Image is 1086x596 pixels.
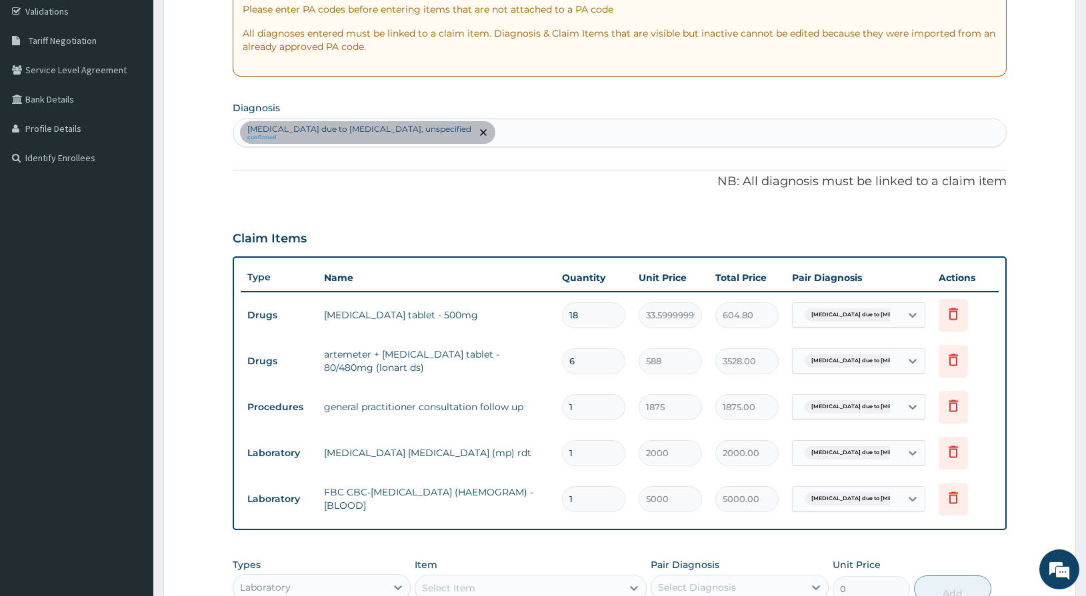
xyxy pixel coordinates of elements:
span: [MEDICAL_DATA] due to [MEDICAL_DATA] falc... [805,446,952,459]
th: Actions [932,264,999,291]
label: Diagnosis [233,101,280,115]
textarea: Type your message and hit 'Enter' [7,364,254,410]
th: Unit Price [632,264,709,291]
p: NB: All diagnosis must be linked to a claim item [233,173,1007,190]
div: Minimize live chat window [219,7,251,39]
td: FBC CBC-[MEDICAL_DATA] (HAEMOGRAM) - [BLOOD] [317,479,556,519]
span: [MEDICAL_DATA] due to [MEDICAL_DATA] falc... [805,400,952,414]
th: Pair Diagnosis [785,264,932,291]
td: Drugs [241,303,317,328]
td: artemeter + [MEDICAL_DATA] tablet - 80/480mg (lonart ds) [317,341,556,381]
span: [MEDICAL_DATA] due to [MEDICAL_DATA] falc... [805,354,952,368]
span: [MEDICAL_DATA] due to [MEDICAL_DATA] falc... [805,308,952,322]
span: remove selection option [477,127,489,139]
label: Types [233,559,261,571]
th: Quantity [555,264,632,291]
div: Select Item [422,581,475,595]
p: [MEDICAL_DATA] due to [MEDICAL_DATA], unspecified [247,124,471,135]
td: Laboratory [241,487,317,511]
label: Unit Price [833,558,881,571]
span: Tariff Negotiation [29,35,97,47]
h3: Claim Items [233,232,307,246]
label: Item [415,558,437,571]
p: All diagnoses entered must be linked to a claim item. Diagnosis & Claim Items that are visible bu... [243,27,997,53]
td: [MEDICAL_DATA] tablet - 500mg [317,302,556,328]
span: [MEDICAL_DATA] due to [MEDICAL_DATA] falc... [805,492,952,505]
small: confirmed [247,135,471,141]
label: Pair Diagnosis [651,558,719,571]
span: We're online! [77,168,184,302]
div: Chat with us now [69,75,224,92]
th: Name [317,264,556,291]
div: Laboratory [240,581,291,594]
td: Drugs [241,349,317,374]
p: Please enter PA codes before entering items that are not attached to a PA code [243,3,997,16]
th: Type [241,265,317,290]
td: [MEDICAL_DATA] [MEDICAL_DATA] (mp) rdt [317,440,556,466]
th: Total Price [709,264,785,291]
img: d_794563401_company_1708531726252_794563401 [25,67,54,100]
td: Procedures [241,395,317,420]
div: Select Diagnosis [658,581,736,594]
td: general practitioner consultation follow up [317,394,556,420]
td: Laboratory [241,441,317,465]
